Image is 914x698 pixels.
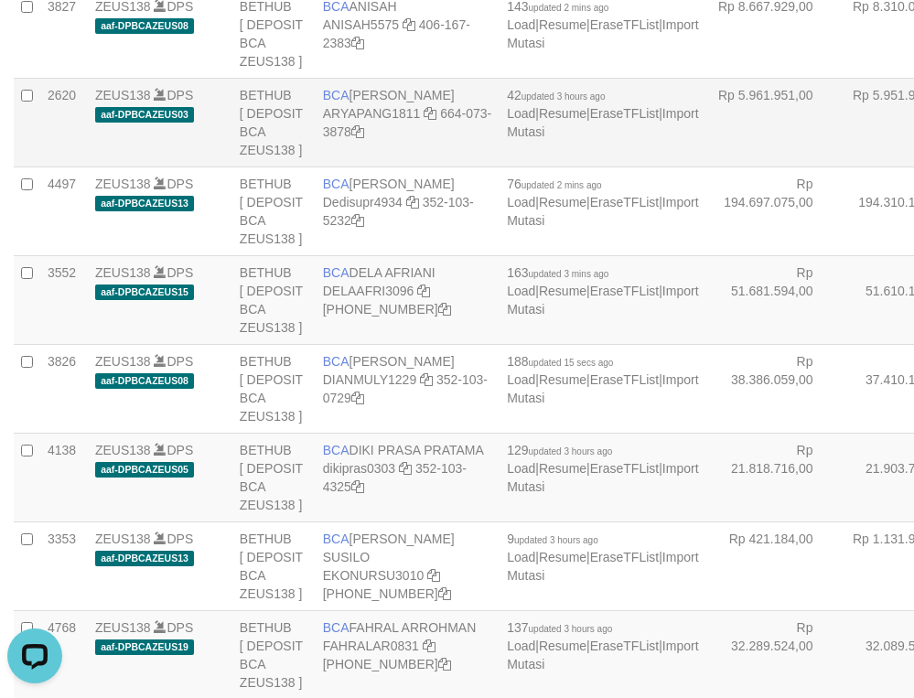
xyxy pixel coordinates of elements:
td: Rp 194.697.075,00 [706,166,841,255]
span: 137 [507,620,612,635]
a: ZEUS138 [95,354,151,369]
a: Copy ARYAPANG1811 to clipboard [424,106,436,121]
td: BETHUB [ DEPOSIT BCA ZEUS138 ] [232,344,316,433]
td: [PERSON_NAME] 352-103-0729 [316,344,500,433]
td: BETHUB [ DEPOSIT BCA ZEUS138 ] [232,433,316,521]
span: 9 [507,532,598,546]
a: Copy DELAAFRI3096 to clipboard [417,284,430,298]
td: 3552 [40,255,88,344]
td: [PERSON_NAME] 352-103-5232 [316,166,500,255]
span: BCA [323,354,349,369]
span: aaf-DPBCAZEUS13 [95,551,194,566]
span: 188 [507,354,613,369]
span: updated 3 hours ago [529,446,613,456]
a: Copy 4061672383 to clipboard [351,36,364,50]
a: Copy dikipras0303 to clipboard [399,461,412,476]
a: Load [507,461,535,476]
a: Copy DIANMULY1229 to clipboard [420,372,433,387]
a: EraseTFList [590,106,659,121]
span: aaf-DPBCAZEUS05 [95,462,194,478]
span: | | | [507,354,698,405]
span: aaf-DPBCAZEUS19 [95,639,194,655]
span: BCA [323,620,349,635]
a: EraseTFList [590,372,659,387]
td: Rp 421.184,00 [706,521,841,610]
a: Load [507,372,535,387]
span: updated 3 hours ago [522,91,606,102]
a: Resume [539,639,586,653]
span: aaf-DPBCAZEUS15 [95,285,194,300]
a: Resume [539,461,586,476]
a: Copy 5665095158 to clipboard [438,657,451,671]
td: DIKI PRASA PRATAMA 352-103-4325 [316,433,500,521]
span: BCA [323,443,349,457]
span: updated 3 mins ago [529,269,609,279]
a: Copy 3521030729 to clipboard [351,391,364,405]
a: ARYAPANG1811 [323,106,421,121]
td: 4138 [40,433,88,521]
span: updated 2 mins ago [529,3,609,13]
td: BETHUB [ DEPOSIT BCA ZEUS138 ] [232,521,316,610]
span: BCA [323,88,349,102]
a: Resume [539,284,586,298]
td: Rp 5.961.951,00 [706,78,841,166]
a: Resume [539,195,586,209]
td: [PERSON_NAME] 664-073-3878 [316,78,500,166]
a: DIANMULY1229 [323,372,416,387]
td: DPS [88,78,232,166]
a: ZEUS138 [95,443,151,457]
span: BCA [323,265,349,280]
a: EKONURSU3010 [323,568,425,583]
a: Copy 8692458639 to clipboard [438,302,451,317]
td: 4497 [40,166,88,255]
span: 42 [507,88,605,102]
a: ZEUS138 [95,532,151,546]
a: Copy 3521035232 to clipboard [351,213,364,228]
td: 3826 [40,344,88,433]
a: Copy FAHRALAR0831 to clipboard [423,639,435,653]
a: Copy 4062302392 to clipboard [438,586,451,601]
span: | | | [507,177,698,228]
a: Resume [539,17,586,32]
a: Copy ANISAH5575 to clipboard [403,17,415,32]
a: ZEUS138 [95,620,151,635]
span: | | | [507,265,698,317]
span: updated 3 hours ago [529,624,613,634]
span: | | | [507,443,698,494]
a: FAHRALAR0831 [323,639,419,653]
span: | | | [507,88,698,139]
a: ANISAH5575 [323,17,399,32]
span: 76 [507,177,601,191]
td: Rp 51.681.594,00 [706,255,841,344]
span: updated 15 secs ago [529,358,614,368]
span: updated 3 hours ago [514,535,598,545]
button: Open LiveChat chat widget [7,7,62,62]
span: updated 2 mins ago [522,180,602,190]
a: ZEUS138 [95,177,151,191]
a: Load [507,195,535,209]
span: aaf-DPBCAZEUS13 [95,196,194,211]
td: [PERSON_NAME] SUSILO [PHONE_NUMBER] [316,521,500,610]
td: DPS [88,166,232,255]
a: Load [507,284,535,298]
a: EraseTFList [590,17,659,32]
a: Import Mutasi [507,461,698,494]
a: Import Mutasi [507,550,698,583]
a: Load [507,17,535,32]
td: DPS [88,255,232,344]
span: 129 [507,443,612,457]
td: 2620 [40,78,88,166]
a: Dedisupr4934 [323,195,403,209]
a: Import Mutasi [507,195,698,228]
span: BCA [323,532,349,546]
span: | | | [507,620,698,671]
a: Resume [539,372,586,387]
a: Import Mutasi [507,106,698,139]
span: 163 [507,265,608,280]
a: EraseTFList [590,284,659,298]
a: ZEUS138 [95,88,151,102]
td: Rp 38.386.059,00 [706,344,841,433]
a: Load [507,550,535,564]
a: Copy 6640733878 to clipboard [351,124,364,139]
a: dikipras0303 [323,461,395,476]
